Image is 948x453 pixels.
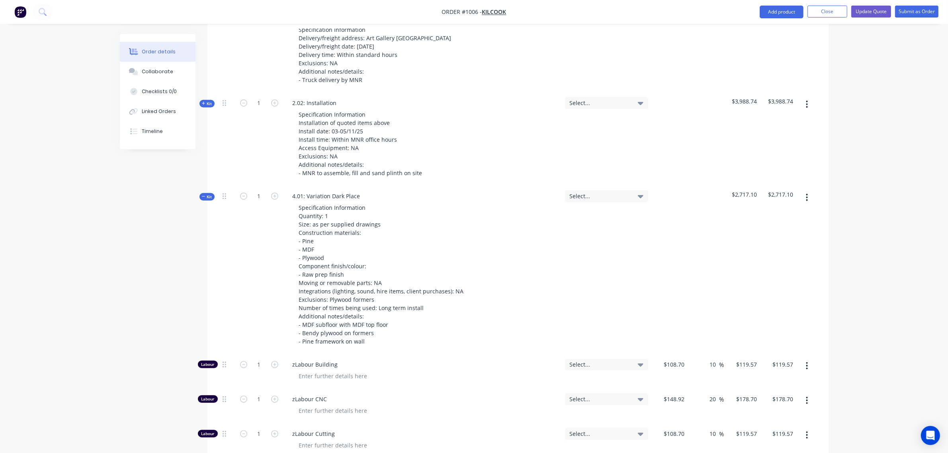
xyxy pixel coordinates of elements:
span: zLabour CNC [293,395,559,403]
span: Select... [570,430,630,438]
button: Linked Orders [120,102,195,121]
div: Linked Orders [142,108,176,115]
span: $2,717.10 [727,190,757,199]
div: Labour [198,430,218,437]
span: Kit [202,194,212,200]
button: Collaborate [120,62,195,82]
button: Checklists 0/0 [120,82,195,102]
img: Factory [14,6,26,18]
button: Submit as Order [895,6,938,18]
a: Kilcook [482,8,506,16]
div: Labour [198,361,218,368]
div: Order details [142,48,176,55]
div: Specification Information Delivery/freight address: Art Gallery [GEOGRAPHIC_DATA] Delivery/freigh... [293,24,458,86]
button: Kit [199,193,215,201]
span: % [719,395,724,404]
div: Labour [198,395,218,403]
span: zLabour Cutting [293,430,559,438]
div: Open Intercom Messenger [921,426,940,445]
span: $3,988.74 [763,97,793,105]
span: Select... [570,99,630,107]
div: Timeline [142,128,163,135]
span: Select... [570,395,630,403]
button: Order details [120,42,195,62]
div: 2.02: Installation [286,97,343,109]
button: Timeline [120,121,195,141]
div: Checklists 0/0 [142,88,177,95]
div: Specification Information Quantity: 1 Size: as per supplied drawings Construction materials: - Pi... [293,202,470,347]
span: Kit [202,101,212,107]
span: % [719,430,724,439]
div: 4.01: Variation Dark Place [286,190,367,202]
button: Add product [760,6,803,18]
button: Close [807,6,847,18]
button: Kit [199,100,215,107]
button: Update Quote [851,6,891,18]
div: Specification Information Installation of quoted items above Install date: 03-05/11/25 Install ti... [293,109,429,179]
span: Select... [570,192,630,200]
span: % [719,360,724,369]
span: $3,988.74 [727,97,757,105]
span: Select... [570,360,630,369]
span: $2,717.10 [763,190,793,199]
div: Collaborate [142,68,173,75]
span: Order #1006 - [442,8,482,16]
span: zLabour Building [293,360,559,369]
